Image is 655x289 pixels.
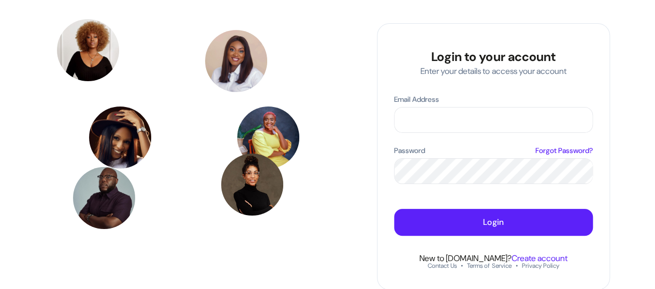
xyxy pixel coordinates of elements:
[205,30,267,92] img: Grace
[535,145,593,156] a: Forgot Password?
[467,262,511,270] a: Terms of Service
[428,262,457,270] a: Contact Us
[89,107,151,169] img: Oyinkansola
[419,252,567,265] p: New to [DOMAIN_NAME]?
[57,19,119,81] img: Tyomi
[394,145,425,156] p: Password
[483,216,503,229] p: Login
[221,154,283,216] img: Maya
[521,262,559,270] a: Privacy Policy
[420,65,566,78] p: Enter your details to access your account
[394,209,593,236] button: Login
[394,94,439,105] p: Email Address
[515,262,517,270] span: •
[395,108,592,132] input: Email Address
[461,262,463,270] span: •
[431,49,555,65] h4: Login to your account
[73,167,135,229] img: Bizzle
[512,253,567,264] a: Create account
[237,107,299,169] img: Dr. Pamela
[395,159,593,184] input: Password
